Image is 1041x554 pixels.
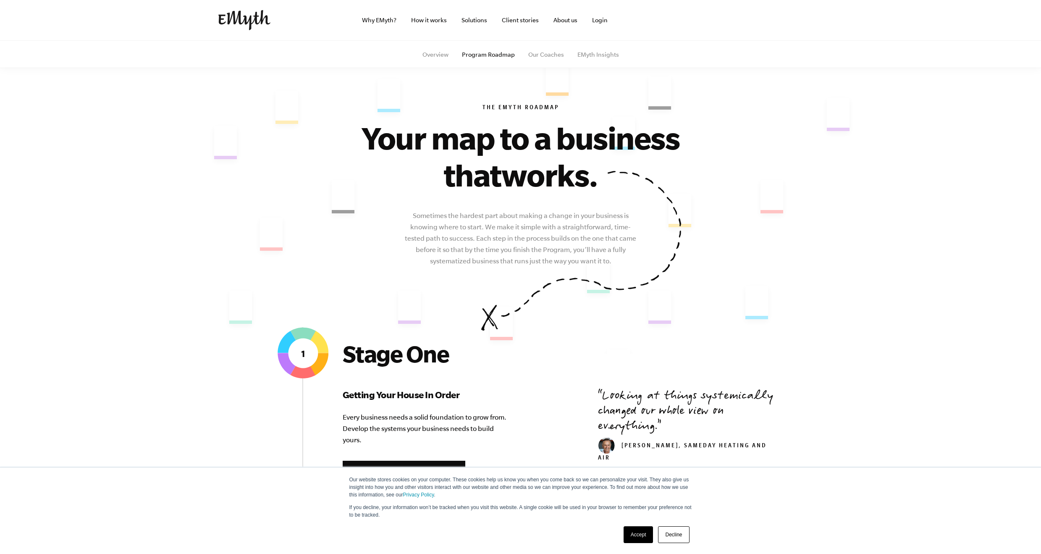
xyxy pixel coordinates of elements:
h2: Stage One [343,340,511,367]
a: Overview [422,51,448,58]
a: Decline [658,526,689,543]
p: Looking at things systemically changed our whole view on everything. [598,389,776,435]
iframe: Embedded CTA [642,11,731,29]
h1: Your map to a business that [336,119,705,193]
iframe: Embedded CTA [735,11,823,29]
h3: Getting Your House In Order [343,388,511,402]
a: Privacy Policy [403,492,434,498]
img: EMyth [218,10,270,30]
cite: [PERSON_NAME], SameDay Heating and Air [598,443,767,462]
a: Our Coaches [528,51,564,58]
iframe: Chat Widget [999,514,1041,554]
p: If you decline, your information won’t be tracked when you visit this website. A single cookie wi... [349,504,692,519]
p: Sometimes the hardest part about making a change in your business is knowing where to start. We m... [404,210,638,267]
a: EMyth Insights [577,51,619,58]
p: Our website stores cookies on your computer. These cookies help us know you when you come back so... [349,476,692,499]
img: don_weaver_head_small [598,437,615,454]
a: Program Roadmap [462,51,515,58]
a: Download the Program Roadmap [343,461,465,484]
a: Accept [624,526,653,543]
p: Every business needs a solid foundation to grow from. Develop the systems your business needs to ... [343,412,511,446]
span: works. [501,157,598,192]
h6: The EMyth Roadmap [265,104,776,113]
